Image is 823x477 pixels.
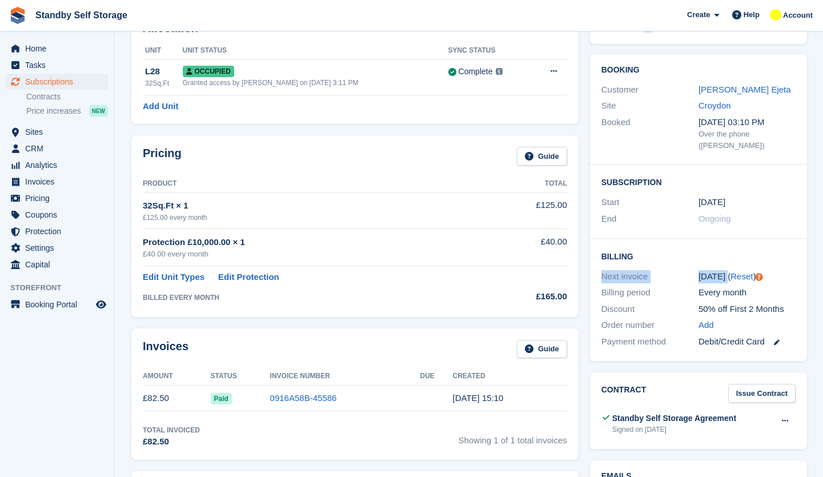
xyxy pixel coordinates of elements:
[612,412,736,424] div: Standby Self Storage Agreement
[488,193,567,229] td: £125.00
[218,271,279,284] a: Edit Protection
[25,240,94,256] span: Settings
[25,174,94,190] span: Invoices
[143,175,488,193] th: Product
[744,9,760,21] span: Help
[6,296,108,312] a: menu
[31,6,132,25] a: Standby Self Storage
[143,435,200,448] div: £82.50
[270,393,337,403] a: 0916A58B-45586
[94,298,108,311] a: Preview store
[10,282,114,294] span: Storefront
[25,296,94,312] span: Booking Portal
[698,319,714,332] a: Add
[143,386,211,411] td: £82.50
[143,292,488,303] div: BILLED EVERY MONTH
[601,250,796,262] h2: Billing
[143,236,488,249] div: Protection £10,000.00 × 1
[25,256,94,272] span: Capital
[9,7,26,24] img: stora-icon-8386f47178a22dfd0bd8f6a31ec36ba5ce8667c1dd55bd0f319d3a0aa187defe.svg
[517,340,567,359] a: Guide
[698,85,791,94] a: [PERSON_NAME] Ejeta
[698,214,731,223] span: Ongoing
[6,41,108,57] a: menu
[6,256,108,272] a: menu
[143,100,178,113] a: Add Unit
[698,129,796,151] div: Over the phone ([PERSON_NAME])
[601,66,796,75] h2: Booking
[601,319,698,332] div: Order number
[211,393,232,404] span: Paid
[601,176,796,187] h2: Subscription
[459,66,493,78] div: Complete
[601,83,698,97] div: Customer
[143,42,183,60] th: Unit
[698,303,796,316] div: 50% off First 2 Months
[143,271,204,284] a: Edit Unit Types
[612,424,736,435] div: Signed on [DATE]
[143,367,211,386] th: Amount
[25,190,94,206] span: Pricing
[143,248,488,260] div: £40.00 every month
[25,41,94,57] span: Home
[6,223,108,239] a: menu
[783,10,813,21] span: Account
[488,290,567,303] div: £165.00
[730,271,753,281] a: Reset
[6,240,108,256] a: menu
[143,340,188,359] h2: Invoices
[26,105,108,117] a: Price increases NEW
[601,196,698,209] div: Start
[6,207,108,223] a: menu
[420,367,452,386] th: Due
[143,147,182,166] h2: Pricing
[601,335,698,348] div: Payment method
[488,229,567,266] td: £40.00
[89,105,108,117] div: NEW
[145,78,183,89] div: 32Sq.Ft
[211,367,270,386] th: Status
[459,425,567,448] span: Showing 1 of 1 total invoices
[25,223,94,239] span: Protection
[270,367,420,386] th: Invoice Number
[6,141,108,157] a: menu
[143,213,488,223] div: £125.00 every month
[183,42,448,60] th: Unit Status
[754,272,764,282] div: Tooltip anchor
[6,174,108,190] a: menu
[698,116,796,129] div: [DATE] 03:10 PM
[6,190,108,206] a: menu
[25,157,94,173] span: Analytics
[26,106,81,117] span: Price increases
[143,199,488,213] div: 32Sq.Ft × 1
[26,91,108,102] a: Contracts
[453,393,504,403] time: 2025-08-14 14:10:54 UTC
[488,175,567,193] th: Total
[728,384,796,403] a: Issue Contract
[601,303,698,316] div: Discount
[770,9,781,21] img: Glenn Fisher
[601,116,698,151] div: Booked
[25,124,94,140] span: Sites
[698,335,796,348] div: Debit/Credit Card
[601,99,698,113] div: Site
[687,9,710,21] span: Create
[601,270,698,283] div: Next invoice
[25,141,94,157] span: CRM
[601,286,698,299] div: Billing period
[698,196,725,209] time: 2025-08-14 00:00:00 UTC
[601,213,698,226] div: End
[145,65,183,78] div: L28
[183,66,234,77] span: Occupied
[517,147,567,166] a: Guide
[6,74,108,90] a: menu
[183,78,448,88] div: Granted access by [PERSON_NAME] on [DATE] 3:11 PM
[601,384,647,403] h2: Contract
[25,57,94,73] span: Tasks
[6,57,108,73] a: menu
[496,68,503,75] img: icon-info-grey-7440780725fd019a000dd9b08b2336e03edf1995a4989e88bcd33f0948082b44.svg
[698,101,731,110] a: Croydon
[25,74,94,90] span: Subscriptions
[6,124,108,140] a: menu
[6,157,108,173] a: menu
